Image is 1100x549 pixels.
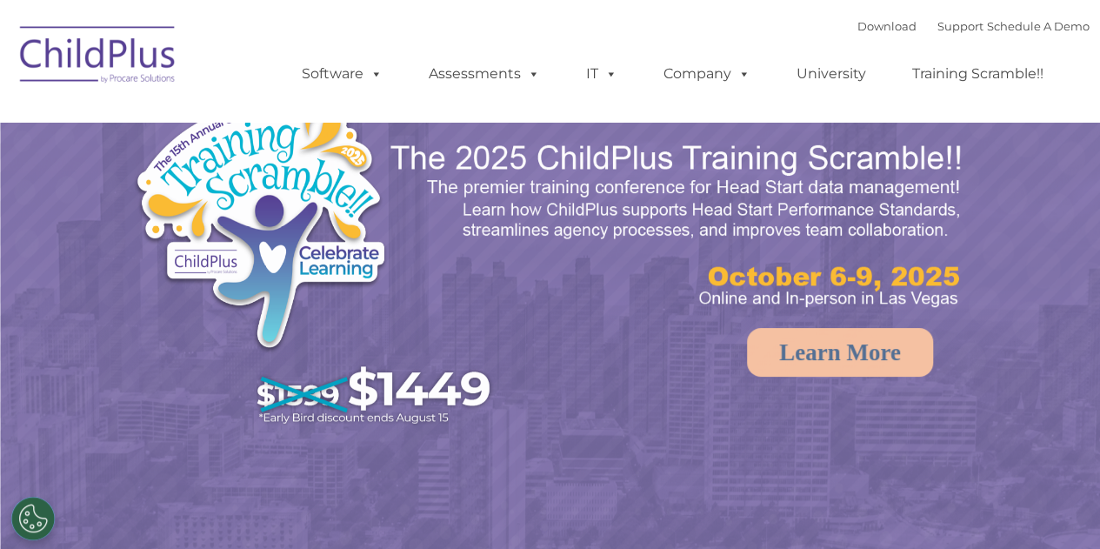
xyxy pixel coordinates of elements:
a: Training Scramble!! [895,57,1061,91]
font: | [857,19,1090,33]
a: IT [569,57,635,91]
button: Cookies Settings [11,497,55,540]
a: Software [284,57,400,91]
a: Company [646,57,768,91]
a: University [779,57,883,91]
a: Assessments [411,57,557,91]
img: ChildPlus by Procare Solutions [11,14,185,101]
a: Schedule A Demo [987,19,1090,33]
iframe: Chat Widget [1013,465,1100,549]
a: Download [857,19,917,33]
a: Learn More [747,328,933,377]
a: Support [937,19,983,33]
